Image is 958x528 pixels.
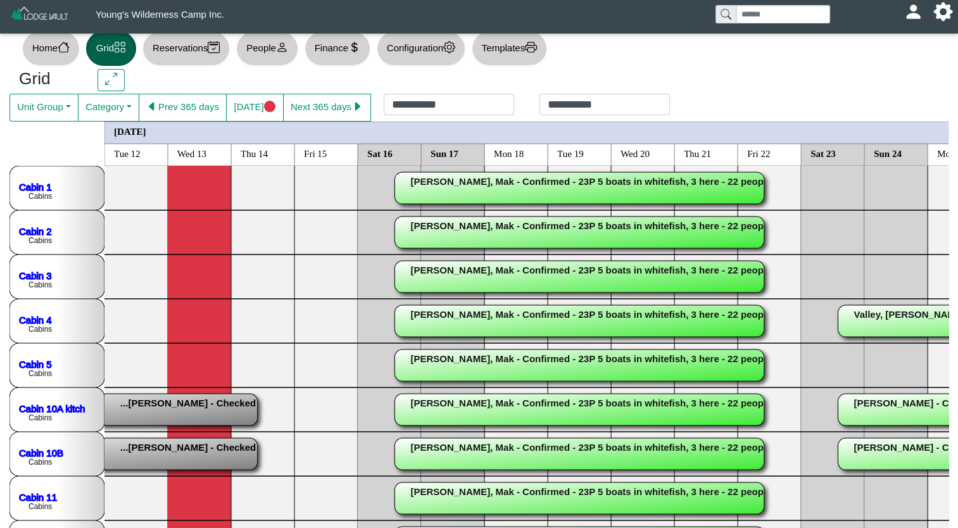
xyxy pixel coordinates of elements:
[348,41,360,53] svg: currency dollar
[305,31,370,66] button: Financecurrency dollar
[28,192,52,201] text: Cabins
[58,41,70,53] svg: house
[236,31,298,66] button: Peopleperson
[105,73,117,85] svg: arrows angle expand
[539,94,670,115] input: Check out
[810,148,836,158] text: Sat 23
[22,31,80,66] button: Homehouse
[78,94,139,122] button: Category
[28,325,52,334] text: Cabins
[431,148,458,158] text: Sun 17
[938,7,948,16] svg: gear fill
[351,101,363,113] svg: caret right fill
[19,270,52,280] a: Cabin 3
[909,7,918,16] svg: person fill
[557,148,584,158] text: Tue 19
[114,41,126,53] svg: grid
[177,148,206,158] text: Wed 13
[146,101,158,113] svg: caret left fill
[28,236,52,245] text: Cabins
[264,101,276,113] svg: circle fill
[28,413,52,422] text: Cabins
[28,458,52,467] text: Cabins
[19,491,57,502] a: Cabin 11
[525,41,537,53] svg: printer
[114,126,146,136] text: [DATE]
[86,31,136,66] button: Gridgrid
[19,181,52,192] a: Cabin 1
[19,314,52,325] a: Cabin 4
[10,5,70,27] img: Z
[9,94,79,122] button: Unit Group
[494,148,524,158] text: Mon 18
[367,148,393,158] text: Sat 16
[384,94,514,115] input: Check in
[304,148,327,158] text: Fri 15
[226,94,283,122] button: [DATE]circle fill
[747,148,770,158] text: Fri 22
[19,69,79,89] h3: Grid
[28,369,52,378] text: Cabins
[684,148,711,158] text: Thu 21
[19,403,85,413] a: Cabin 10A kitch
[98,69,125,92] button: arrows angle expand
[283,94,371,122] button: Next 365 dayscaret right fill
[142,31,230,66] button: Reservationscalendar2 check
[208,41,220,53] svg: calendar2 check
[721,9,731,19] svg: search
[874,148,902,158] text: Sun 24
[19,225,52,236] a: Cabin 2
[472,31,547,66] button: Templatesprinter
[114,148,141,158] text: Tue 12
[276,41,288,53] svg: person
[377,31,465,66] button: Configurationgear
[443,41,455,53] svg: gear
[241,148,268,158] text: Thu 14
[139,94,227,122] button: caret left fillPrev 365 days
[621,148,650,158] text: Wed 20
[19,358,52,369] a: Cabin 5
[19,447,63,458] a: Cabin 10B
[28,280,52,289] text: Cabins
[28,502,52,511] text: Cabins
